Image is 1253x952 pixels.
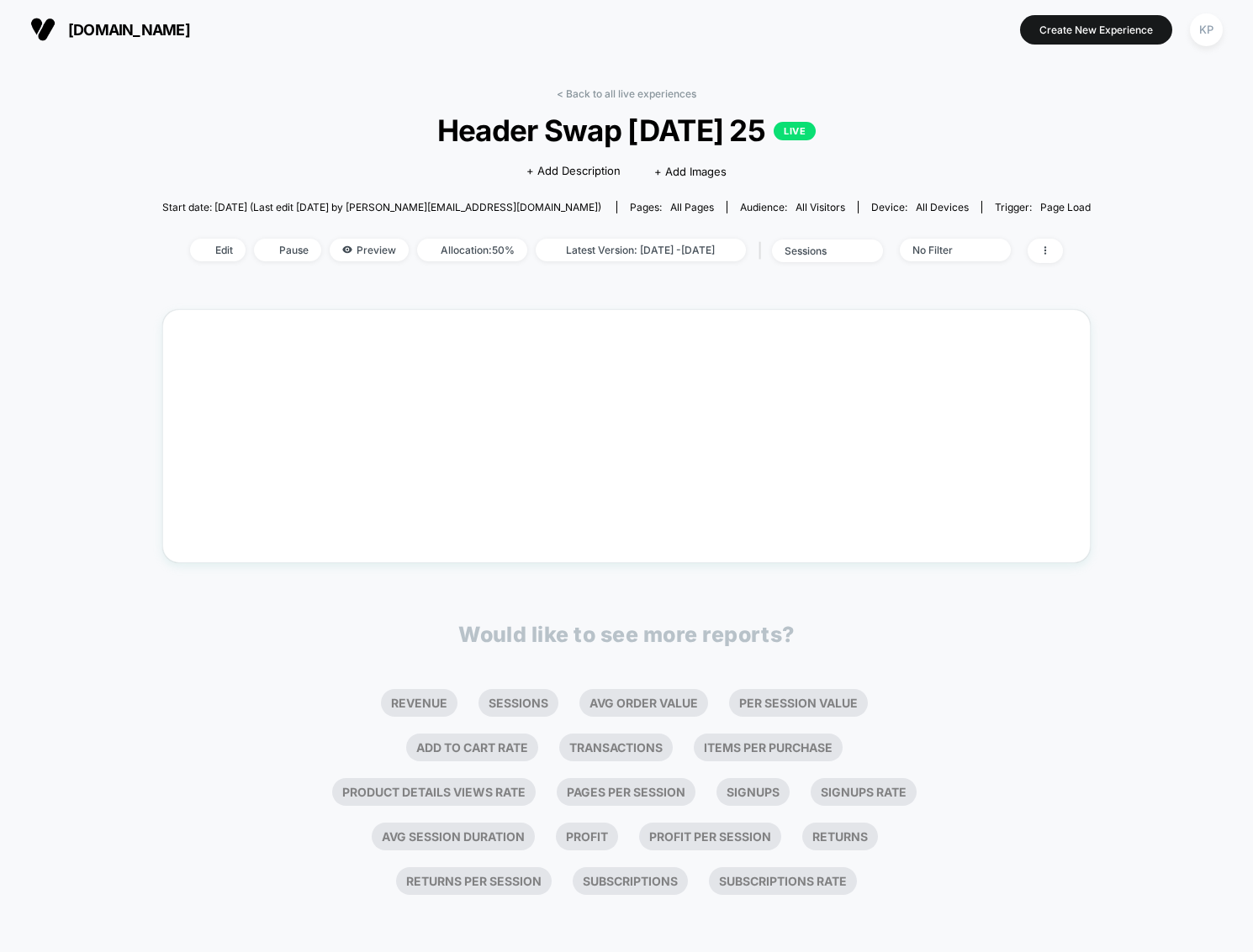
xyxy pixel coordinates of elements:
[774,122,816,140] p: LIVE
[796,201,845,213] span: All Visitors
[406,734,538,761] li: Add To Cart Rate
[556,823,618,850] li: Profit
[740,201,845,213] div: Audience:
[716,778,790,806] li: Signups
[330,239,409,261] span: Preview
[162,201,601,213] span: Start date: [DATE] (Last edit [DATE] by [PERSON_NAME][EMAIL_ADDRESS][DOMAIN_NAME])
[709,867,857,895] li: Subscriptions Rate
[1020,15,1172,45] button: Create New Experience
[995,201,1091,213] div: Trigger:
[25,16,195,43] button: [DOMAIN_NAME]
[478,689,558,717] li: Sessions
[754,239,772,263] span: |
[396,867,552,895] li: Returns Per Session
[579,689,708,717] li: Avg Order Value
[557,778,695,806] li: Pages Per Session
[458,622,795,647] p: Would like to see more reports?
[557,87,696,100] a: < Back to all live experiences
[1040,201,1091,213] span: Page Load
[785,245,852,257] div: sessions
[190,239,246,261] span: Edit
[254,239,321,261] span: Pause
[916,201,969,213] span: all devices
[670,201,714,213] span: all pages
[209,113,1044,148] span: Header Swap [DATE] 25
[1190,13,1223,46] div: KP
[559,734,673,761] li: Transactions
[630,201,714,213] div: Pages:
[729,689,868,717] li: Per Session Value
[417,239,527,261] span: Allocation: 50%
[694,734,843,761] li: Items Per Purchase
[573,867,688,895] li: Subscriptions
[639,823,781,850] li: Profit Per Session
[332,778,536,806] li: Product Details Views Rate
[381,689,457,717] li: Revenue
[912,244,980,256] div: No Filter
[654,165,727,178] span: + Add Images
[526,163,621,180] span: + Add Description
[372,823,535,850] li: Avg Session Duration
[68,21,190,39] span: [DOMAIN_NAME]
[30,17,56,42] img: Visually logo
[536,239,746,261] span: Latest Version: [DATE] - [DATE]
[1185,13,1228,47] button: KP
[802,823,878,850] li: Returns
[858,201,981,213] span: Device:
[811,778,917,806] li: Signups Rate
